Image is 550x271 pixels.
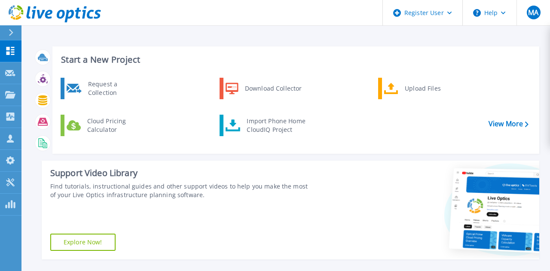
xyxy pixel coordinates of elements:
[50,182,309,199] div: Find tutorials, instructional guides and other support videos to help you make the most of your L...
[61,78,149,99] a: Request a Collection
[220,78,308,99] a: Download Collector
[489,120,529,128] a: View More
[61,55,528,64] h3: Start a New Project
[528,9,538,16] span: MA
[241,80,306,97] div: Download Collector
[400,80,464,97] div: Upload Files
[61,115,149,136] a: Cloud Pricing Calculator
[242,117,309,134] div: Import Phone Home CloudIQ Project
[83,117,147,134] div: Cloud Pricing Calculator
[378,78,466,99] a: Upload Files
[50,167,309,179] div: Support Video Library
[84,80,147,97] div: Request a Collection
[50,234,116,251] a: Explore Now!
